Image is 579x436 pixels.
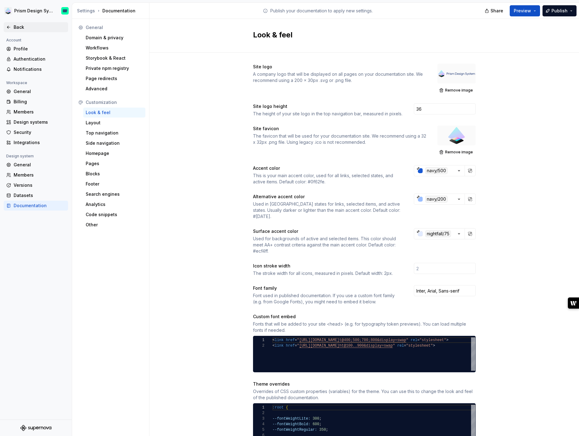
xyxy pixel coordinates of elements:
[4,117,68,127] a: Design systems
[253,427,264,433] div: 5
[253,410,264,416] div: 2
[410,338,417,342] span: rel
[83,220,145,230] a: Other
[4,22,68,32] a: Back
[61,7,69,15] img: Emiliano Rodriguez
[14,88,66,95] div: General
[86,171,143,177] div: Blocks
[86,75,143,82] div: Page redirects
[86,99,143,105] div: Customization
[4,87,68,96] a: General
[4,7,12,15] img: 9b6b964a-53fc-4bc9-b355-cdb05cf83bcb.png
[339,338,406,342] span: t@400;500;700;800&display=swap
[83,53,145,63] a: Storybook & React
[445,150,473,155] span: Remove image
[86,212,143,218] div: Code snippets
[86,45,143,51] div: Workflows
[326,428,328,432] span: ;
[425,196,448,203] div: navy/200
[83,189,145,199] a: Search engines
[83,128,145,138] a: Top navigation
[414,285,476,296] input: Inter, Arial, sans-serif
[86,222,143,228] div: Other
[14,192,66,199] div: Datasets
[4,127,68,137] a: Security
[295,338,297,342] span: =
[482,5,507,16] button: Share
[414,194,465,205] button: navy/200
[14,119,66,125] div: Design systems
[253,103,403,109] div: Site logo height
[253,388,476,401] div: Overrides of CSS custom properties (variables) for the theme. You can use this to change the look...
[253,165,403,171] div: Accent color
[253,201,403,220] div: Used in [GEOGRAPHIC_DATA] states for links, selected items, and active states. Usually darker or ...
[4,54,68,64] a: Authentication
[253,194,403,200] div: Alternative accent color
[299,344,339,348] span: [URL][DOMAIN_NAME]
[86,24,143,31] div: General
[86,130,143,136] div: Top navigation
[86,109,143,116] div: Look & feel
[20,425,51,431] svg: Supernova Logo
[4,180,68,190] a: Versions
[392,344,395,348] span: "
[491,8,503,14] span: Share
[299,338,339,342] span: [URL][DOMAIN_NAME]
[414,263,476,274] input: 2
[253,285,403,291] div: Font family
[253,111,403,117] div: The height of your site logo in the top navigation bar, measured in pixels.
[83,199,145,209] a: Analytics
[253,321,476,333] div: Fonts that will be added to your site <head> (e.g. for typography token previews). You can load m...
[83,43,145,53] a: Workflows
[4,44,68,54] a: Profile
[319,422,321,426] span: ;
[437,86,476,95] button: Remove image
[83,108,145,118] a: Look & feel
[270,8,373,14] p: Publish your documentation to apply new settings.
[86,181,143,187] div: Footer
[86,150,143,156] div: Homepage
[253,133,426,145] div: The favicon that will be used for your documentation site. We recommend using a 32 x 32px .png fi...
[425,167,448,174] div: navy/500
[4,152,36,160] div: Design system
[86,191,143,197] div: Search engines
[272,422,310,426] span: --fontWeightBold:
[272,344,275,348] span: <
[253,381,476,387] div: Theme overrides
[4,190,68,200] a: Datasets
[253,30,468,40] h2: Look & feel
[14,8,54,14] div: Prism Design System
[272,428,317,432] span: --fontWeightRegular:
[417,338,419,342] span: =
[510,5,540,16] button: Preview
[14,24,66,30] div: Back
[414,103,476,114] input: 28
[83,74,145,83] a: Page redirects
[83,148,145,158] a: Homepage
[312,417,319,421] span: 300
[83,210,145,220] a: Code snippets
[253,263,403,269] div: Icon stroke width
[446,338,448,342] span: >
[404,344,406,348] span: =
[253,337,264,343] div: 1
[319,428,326,432] span: 350
[414,165,465,176] button: navy/500
[83,179,145,189] a: Footer
[83,138,145,148] a: Side navigation
[14,182,66,188] div: Versions
[275,344,284,348] span: link
[83,169,145,179] a: Blocks
[83,33,145,43] a: Domain & privacy
[286,344,295,348] span: href
[253,126,426,132] div: Site favicon
[77,8,95,14] div: Settings
[339,344,393,348] span: ht@100..900&display=swap
[4,107,68,117] a: Members
[4,36,24,44] div: Account
[86,35,143,41] div: Domain & privacy
[83,84,145,94] a: Advanced
[4,170,68,180] a: Members
[312,422,319,426] span: 600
